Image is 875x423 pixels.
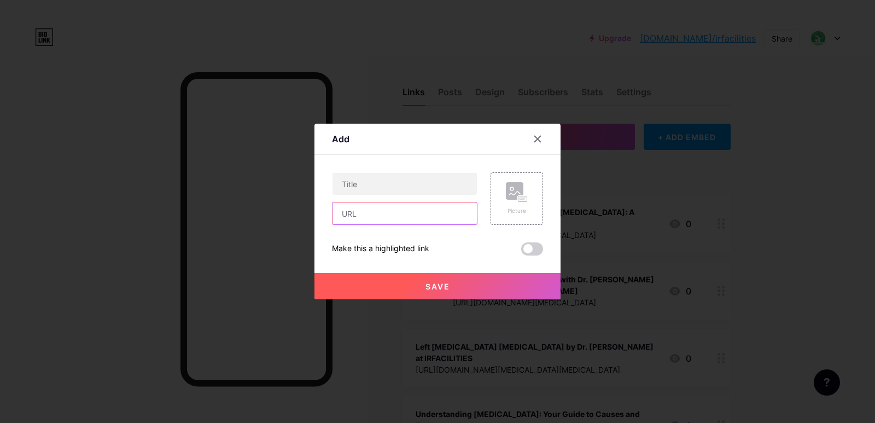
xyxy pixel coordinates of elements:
[425,282,450,291] span: Save
[506,207,528,215] div: Picture
[332,132,349,146] div: Add
[314,273,561,299] button: Save
[332,242,429,256] div: Make this a highlighted link
[332,173,477,195] input: Title
[332,202,477,224] input: URL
